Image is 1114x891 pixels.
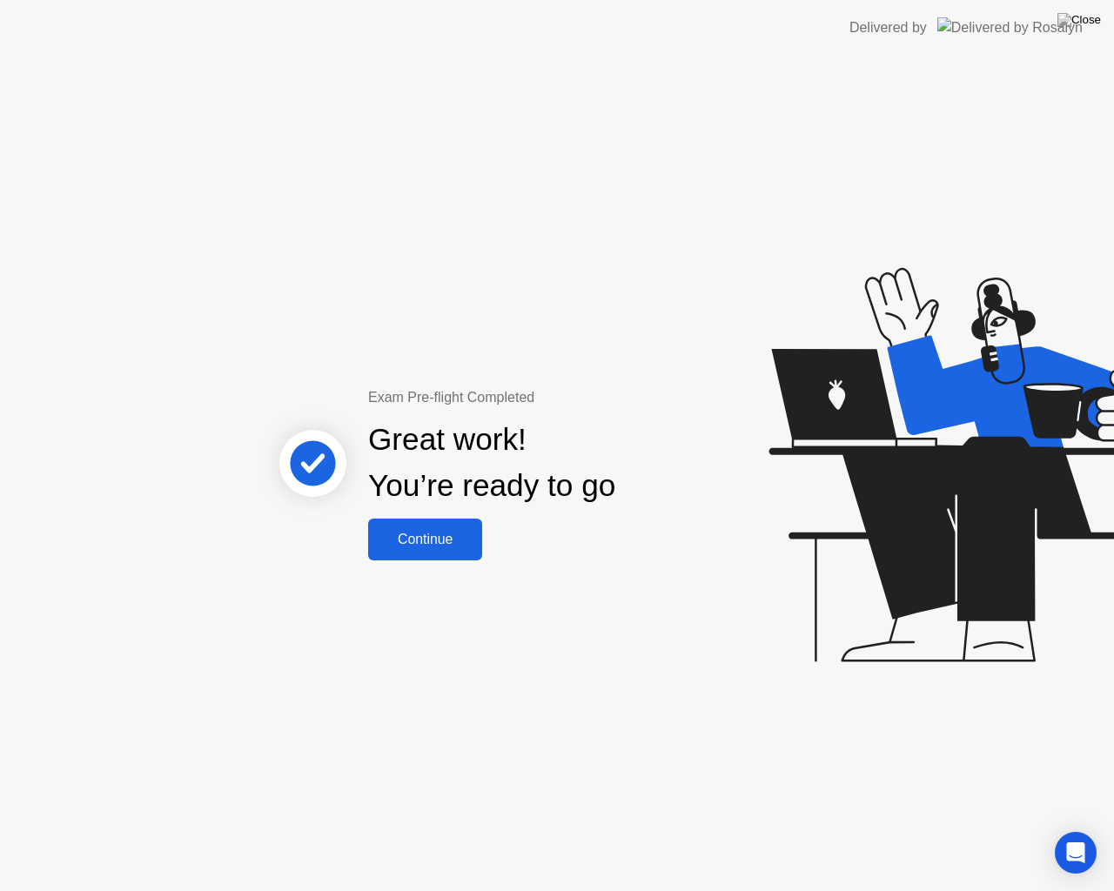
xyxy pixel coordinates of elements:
[1055,832,1097,874] div: Open Intercom Messenger
[373,532,477,547] div: Continue
[849,17,927,38] div: Delivered by
[368,519,482,560] button: Continue
[1057,13,1101,27] img: Close
[368,387,728,408] div: Exam Pre-flight Completed
[368,417,615,509] div: Great work! You’re ready to go
[937,17,1083,37] img: Delivered by Rosalyn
